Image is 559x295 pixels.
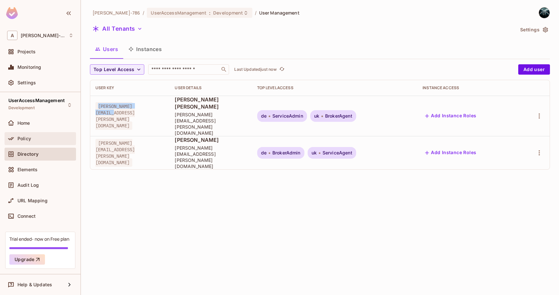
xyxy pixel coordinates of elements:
[277,66,286,73] span: Click to refresh data
[175,145,247,169] span: [PERSON_NAME][EMAIL_ADDRESS][PERSON_NAME][DOMAIN_NAME]
[261,113,267,119] span: de
[312,150,317,155] span: uk
[272,113,303,119] span: ServiceAdmin
[95,85,164,90] div: User Key
[209,10,211,16] span: :
[279,66,285,73] span: refresh
[272,150,301,155] span: BrokerAdmin
[93,10,140,16] span: the active workspace
[8,98,65,103] span: UserAccessManagement
[93,66,134,74] span: Top Level Access
[325,113,352,119] span: BrokerAgent
[261,150,267,155] span: de
[17,152,38,157] span: Directory
[255,10,257,16] li: /
[518,25,550,35] button: Settings
[422,111,479,121] button: Add Instance Roles
[17,80,36,85] span: Settings
[175,136,247,143] span: [PERSON_NAME]
[175,111,247,136] span: [PERSON_NAME][EMAIL_ADDRESS][PERSON_NAME][DOMAIN_NAME]
[21,33,65,38] span: Workspace: Arunkumar-786
[259,10,300,16] span: User Management
[17,49,36,54] span: Projects
[17,65,41,70] span: Monitoring
[278,66,286,73] button: refresh
[17,167,38,172] span: Elements
[17,214,36,219] span: Connect
[314,113,319,119] span: uk
[422,85,513,90] div: Instance Access
[17,136,31,141] span: Policy
[175,96,247,110] span: [PERSON_NAME] [PERSON_NAME]
[539,7,550,18] img: Arunkumar T
[17,282,52,287] span: Help & Updates
[9,236,69,242] div: Trial ended- now on Free plan
[17,183,39,188] span: Audit Log
[175,85,247,90] div: User Details
[257,85,412,90] div: Top Level Access
[90,41,123,57] button: Users
[323,150,352,155] span: ServiceAgent
[90,24,145,34] button: All Tenants
[518,64,550,75] button: Add user
[151,10,206,16] span: UserAccessManagement
[123,41,167,57] button: Instances
[143,10,144,16] li: /
[95,139,135,167] span: [PERSON_NAME][EMAIL_ADDRESS][PERSON_NAME][DOMAIN_NAME]
[213,10,243,16] span: Development
[9,254,45,265] button: Upgrade
[6,7,18,19] img: SReyMgAAAABJRU5ErkJggg==
[7,31,17,40] span: A
[95,102,135,130] span: [PERSON_NAME][EMAIL_ADDRESS][PERSON_NAME][DOMAIN_NAME]
[90,64,144,75] button: Top Level Access
[17,121,30,126] span: Home
[234,67,277,72] p: Last Updated just now
[8,105,35,111] span: Development
[422,148,479,158] button: Add Instance Roles
[17,198,48,203] span: URL Mapping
